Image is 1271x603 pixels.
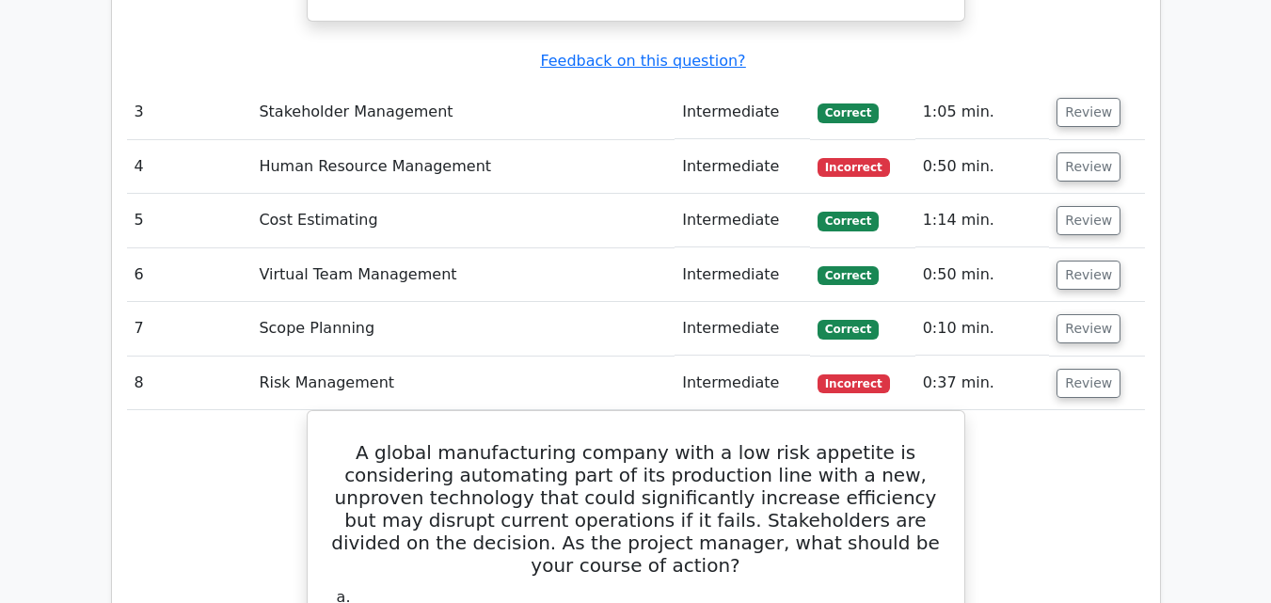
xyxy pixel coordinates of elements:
span: Correct [818,266,879,285]
td: Intermediate [675,140,810,194]
span: Correct [818,212,879,230]
button: Review [1057,206,1120,235]
td: 4 [127,140,252,194]
td: 3 [127,86,252,139]
span: Correct [818,103,879,122]
h5: A global manufacturing company with a low risk appetite is considering automating part of its pro... [330,441,942,577]
td: Intermediate [675,248,810,302]
td: Scope Planning [251,302,675,356]
td: 8 [127,357,252,410]
td: Virtual Team Management [251,248,675,302]
button: Review [1057,152,1120,182]
td: 0:37 min. [915,357,1050,410]
td: 0:10 min. [915,302,1050,356]
a: Feedback on this question? [540,52,745,70]
td: 0:50 min. [915,140,1050,194]
td: Intermediate [675,302,810,356]
td: Intermediate [675,86,810,139]
span: Incorrect [818,158,890,177]
td: Intermediate [675,194,810,247]
button: Review [1057,314,1120,343]
button: Review [1057,261,1120,290]
span: Correct [818,320,879,339]
td: Intermediate [675,357,810,410]
td: 0:50 min. [915,248,1050,302]
td: 1:14 min. [915,194,1050,247]
td: Human Resource Management [251,140,675,194]
td: 5 [127,194,252,247]
td: Risk Management [251,357,675,410]
td: 1:05 min. [915,86,1050,139]
td: Stakeholder Management [251,86,675,139]
span: Incorrect [818,374,890,393]
td: 7 [127,302,252,356]
button: Review [1057,369,1120,398]
button: Review [1057,98,1120,127]
td: Cost Estimating [251,194,675,247]
td: 6 [127,248,252,302]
